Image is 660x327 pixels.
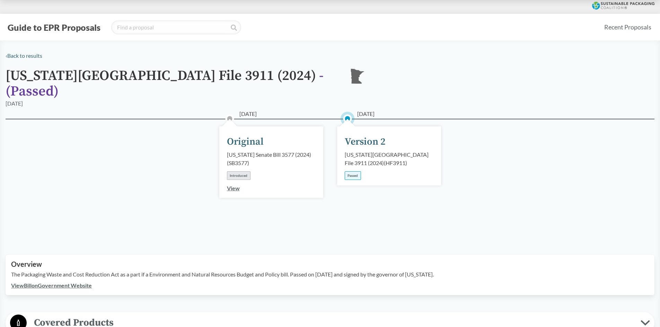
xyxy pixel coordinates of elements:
div: Passed [345,171,361,180]
p: The Packaging Waste and Cost Reduction Act as a part if a Environment and Natural Resources Budge... [11,270,649,279]
div: Original [227,135,264,149]
input: Find a proposal [111,20,241,34]
div: Introduced [227,171,250,180]
span: - ( Passed ) [6,67,324,100]
span: [DATE] [239,110,257,118]
div: [DATE] [6,99,23,108]
h2: Overview [11,260,649,268]
h1: [US_STATE][GEOGRAPHIC_DATA] File 3911 (2024) [6,68,338,99]
div: [US_STATE][GEOGRAPHIC_DATA] File 3911 (2024) ( HF3911 ) [345,151,433,167]
a: View [227,185,240,191]
div: [US_STATE] Senate Bill 3577 (2024) ( SB3577 ) [227,151,316,167]
a: Recent Proposals [601,19,654,35]
a: ViewBillonGovernment Website [11,282,92,289]
a: ‹Back to results [6,52,42,59]
span: [DATE] [357,110,375,118]
div: Version 2 [345,135,386,149]
button: Guide to EPR Proposals [6,22,103,33]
